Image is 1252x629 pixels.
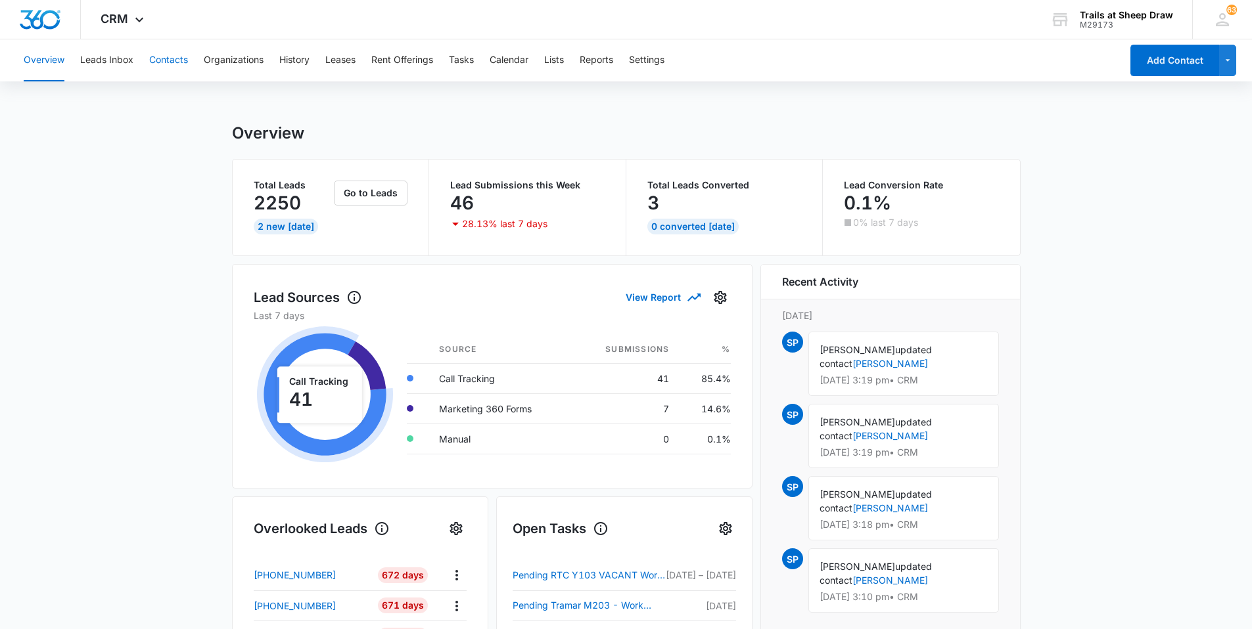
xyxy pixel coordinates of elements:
a: Go to Leads [334,187,407,198]
th: Submissions [572,336,680,364]
span: [PERSON_NAME] [820,344,895,355]
p: [PHONE_NUMBER] [254,599,336,613]
button: Rent Offerings [371,39,433,81]
div: 672 Days [378,567,428,583]
td: 41 [572,363,680,393]
td: 14.6% [680,393,730,423]
button: Settings [446,518,467,539]
a: [PHONE_NUMBER] [254,599,369,613]
div: account id [1080,20,1173,30]
button: Go to Leads [334,181,407,206]
button: View Report [626,286,699,309]
p: [DATE] [666,599,736,613]
p: 2250 [254,192,301,213]
p: 28.13% last 7 days [462,219,547,228]
span: SP [782,548,803,569]
div: 671 Days [378,597,428,613]
td: Manual [429,423,572,454]
a: [PHONE_NUMBER] [254,568,369,582]
th: Source [429,336,572,364]
span: CRM [101,12,128,26]
button: Tasks [449,39,474,81]
td: Marketing 360 Forms [429,393,572,423]
p: Total Leads Converted [647,181,802,190]
span: [PERSON_NAME] [820,488,895,500]
button: Actions [446,596,467,616]
span: SP [782,404,803,425]
td: 0 [572,423,680,454]
span: [PERSON_NAME] [820,561,895,572]
p: 0% last 7 days [853,218,918,227]
button: Actions [446,565,467,585]
p: Total Leads [254,181,332,190]
button: Settings [710,287,731,308]
button: Settings [715,518,736,539]
span: [PERSON_NAME] [820,416,895,427]
p: [DATE] 3:18 pm • CRM [820,520,988,529]
p: 3 [647,192,659,213]
div: 2 New [DATE] [254,219,318,234]
div: notifications count [1226,5,1237,15]
td: 0.1% [680,423,730,454]
p: [PHONE_NUMBER] [254,568,336,582]
h1: Open Tasks [513,519,609,538]
p: Last 7 days [254,309,731,322]
th: % [680,336,730,364]
a: [PERSON_NAME] [852,358,928,369]
span: 63 [1226,5,1237,15]
p: 0.1% [844,192,891,213]
button: Overview [24,39,64,81]
td: Call Tracking [429,363,572,393]
p: [DATE] [782,309,999,322]
button: Leads Inbox [80,39,133,81]
a: [PERSON_NAME] [852,502,928,513]
button: Settings [629,39,664,81]
td: 85.4% [680,363,730,393]
button: Add Contact [1130,45,1219,76]
p: [DATE] 3:10 pm • CRM [820,592,988,601]
a: [PERSON_NAME] [852,430,928,441]
a: [PERSON_NAME] [852,575,928,586]
button: Reports [580,39,613,81]
button: Leases [325,39,356,81]
p: Lead Submissions this Week [450,181,605,190]
button: Calendar [490,39,528,81]
span: SP [782,476,803,497]
p: [DATE] 3:19 pm • CRM [820,376,988,385]
h6: Recent Activity [782,274,858,290]
p: 46 [450,192,474,213]
p: [DATE] – [DATE] [666,568,736,582]
p: Lead Conversion Rate [844,181,999,190]
h1: Lead Sources [254,288,362,307]
a: Pending RTC Y103 VACANT Work Order [513,567,666,583]
h1: Overlooked Leads [254,519,390,538]
div: 0 Converted [DATE] [647,219,739,234]
div: account name [1080,10,1173,20]
button: Lists [544,39,564,81]
button: Contacts [149,39,188,81]
button: History [279,39,310,81]
p: [DATE] 3:19 pm • CRM [820,448,988,457]
a: Pending Tramar M203 - Work Order [513,597,666,613]
span: SP [782,332,803,353]
td: 7 [572,393,680,423]
button: Organizations [204,39,264,81]
h1: Overview [232,123,304,143]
